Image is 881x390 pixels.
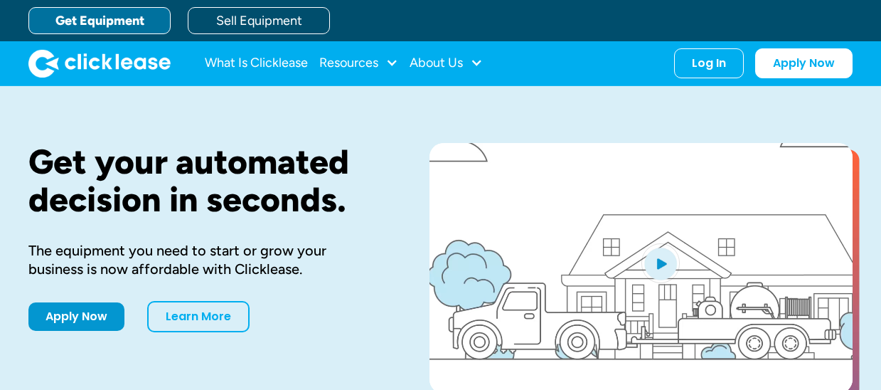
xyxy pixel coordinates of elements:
[641,243,680,283] img: Blue play button logo on a light blue circular background
[692,56,726,70] div: Log In
[147,301,250,332] a: Learn More
[28,49,171,78] a: home
[188,7,330,34] a: Sell Equipment
[28,7,171,34] a: Get Equipment
[28,241,384,278] div: The equipment you need to start or grow your business is now affordable with Clicklease.
[410,49,483,78] div: About Us
[319,49,398,78] div: Resources
[28,143,384,218] h1: Get your automated decision in seconds.
[755,48,853,78] a: Apply Now
[205,49,308,78] a: What Is Clicklease
[28,302,124,331] a: Apply Now
[28,49,171,78] img: Clicklease logo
